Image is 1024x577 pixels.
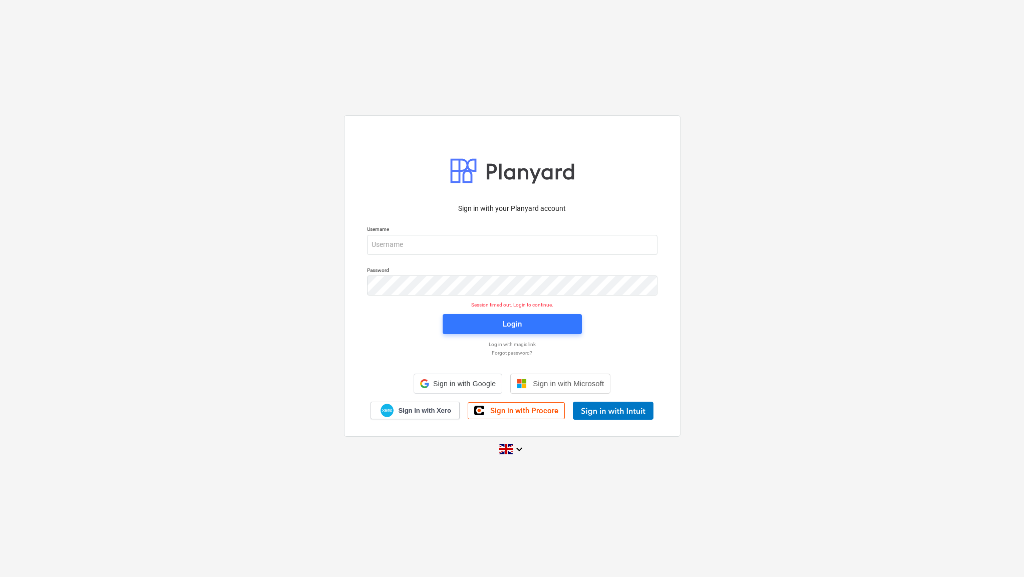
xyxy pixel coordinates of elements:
a: Sign in with Xero [371,402,460,419]
img: Microsoft logo [517,379,527,389]
a: Forgot password? [362,350,662,356]
img: Xero logo [381,404,394,417]
div: Sign in with Google [414,374,502,394]
a: Log in with magic link [362,341,662,348]
span: Sign in with Procore [490,406,558,415]
span: Sign in with Google [433,380,496,388]
input: Username [367,235,657,255]
div: Login [503,318,522,331]
button: Login [443,314,582,334]
p: Sign in with your Planyard account [367,203,657,214]
i: keyboard_arrow_down [513,443,525,455]
span: Sign in with Xero [398,406,451,415]
span: Sign in with Microsoft [533,379,604,388]
a: Sign in with Procore [468,402,565,419]
p: Session timed out. Login to continue. [361,302,663,308]
p: Username [367,226,657,234]
p: Password [367,267,657,275]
